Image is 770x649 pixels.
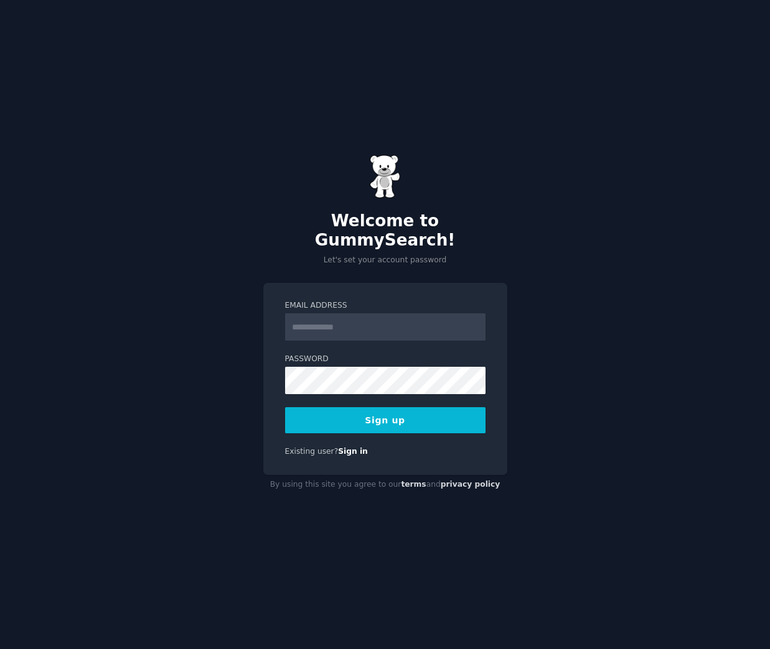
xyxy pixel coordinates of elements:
p: Let's set your account password [263,255,507,266]
h2: Welcome to GummySearch! [263,211,507,251]
div: By using this site you agree to our and [263,475,507,495]
a: terms [401,480,426,489]
a: privacy policy [441,480,500,489]
button: Sign up [285,407,486,433]
label: Password [285,354,486,365]
a: Sign in [338,447,368,456]
label: Email Address [285,300,486,311]
img: Gummy Bear [370,155,401,198]
span: Existing user? [285,447,339,456]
